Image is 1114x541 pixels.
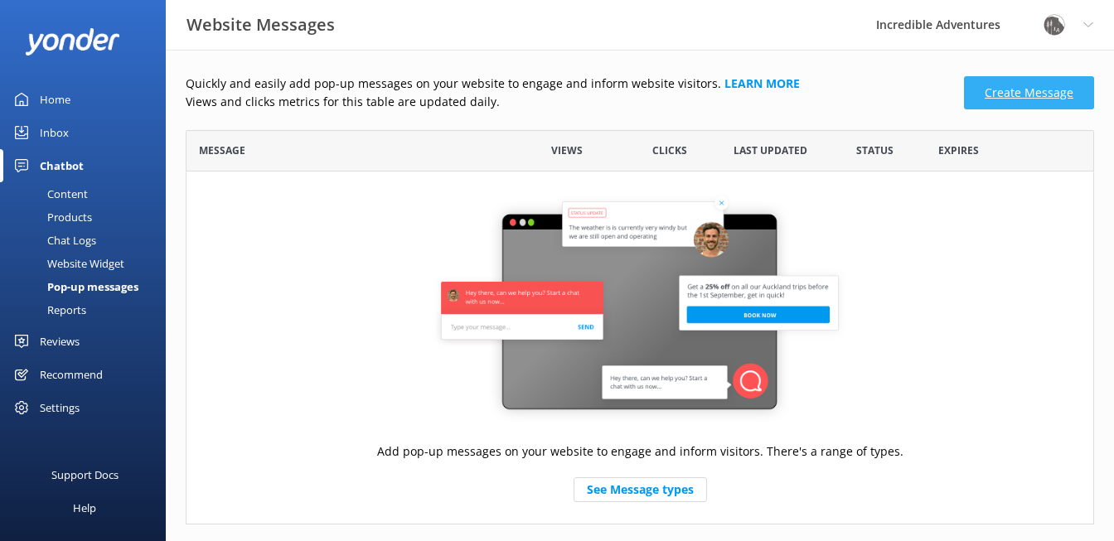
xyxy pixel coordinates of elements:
[10,252,166,275] a: Website Widget
[186,75,954,93] p: Quickly and easily add pop-up messages on your website to engage and inform website visitors.
[574,477,707,502] a: See Message types
[10,275,166,298] a: Pop-up messages
[10,182,88,205] div: Content
[40,83,70,116] div: Home
[10,275,138,298] div: Pop-up messages
[73,491,96,524] div: Help
[377,442,903,461] p: Add pop-up messages on your website to engage and inform visitors. There's a range of types.
[10,252,124,275] div: Website Widget
[40,391,80,424] div: Settings
[51,458,119,491] div: Support Docs
[1042,12,1067,37] img: 834-1758036015.png
[40,358,103,391] div: Recommend
[10,229,96,252] div: Chat Logs
[25,28,120,56] img: yonder-white-logo.png
[10,205,166,229] a: Products
[724,75,800,91] a: Learn more
[40,325,80,358] div: Reviews
[40,149,84,182] div: Chatbot
[964,76,1094,109] a: Create Message
[199,142,245,158] span: Message
[40,116,69,149] div: Inbox
[856,142,894,158] span: Status
[433,192,847,424] img: website-message-default
[652,142,687,158] span: Clicks
[938,142,979,158] span: Expires
[186,171,1094,524] div: grid
[10,229,166,252] a: Chat Logs
[10,298,166,321] a: Reports
[186,12,335,38] h3: Website Messages
[10,182,166,205] a: Content
[10,205,92,229] div: Products
[186,93,954,111] p: Views and clicks metrics for this table are updated daily.
[551,142,583,158] span: Views
[734,142,807,158] span: Last updated
[10,298,86,321] div: Reports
